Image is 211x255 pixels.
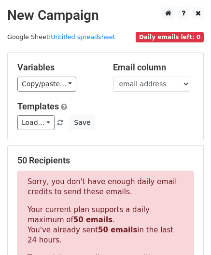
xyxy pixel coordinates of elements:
a: Untitled spreadsheet [51,33,115,40]
a: Templates [17,101,59,111]
p: Your current plan supports a daily maximum of . You've already sent in the last 24 hours. [28,205,183,245]
iframe: Chat Widget [163,209,211,255]
p: Sorry, you don't have enough daily email credits to send these emails. [28,177,183,197]
h5: 50 Recipients [17,155,194,166]
h5: Email column [113,62,194,73]
span: Daily emails left: 0 [136,32,204,42]
h2: New Campaign [7,7,204,24]
a: Copy/paste... [17,77,76,92]
strong: 50 emails [98,226,137,234]
a: Daily emails left: 0 [136,33,204,40]
a: Load... [17,115,55,130]
small: Google Sheet: [7,33,115,40]
h5: Variables [17,62,98,73]
strong: 50 emails [73,215,113,224]
button: Save [70,115,95,130]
